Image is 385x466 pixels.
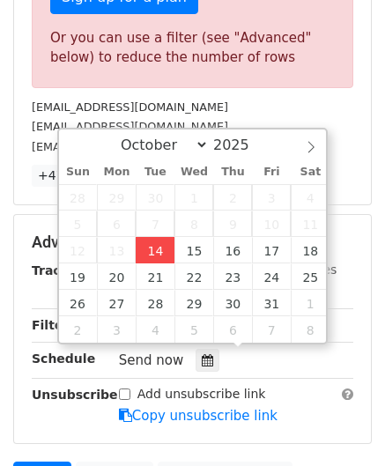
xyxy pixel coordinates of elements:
[252,211,291,237] span: October 10, 2025
[174,237,213,263] span: October 15, 2025
[137,385,266,403] label: Add unsubscribe link
[119,408,278,424] a: Copy unsubscribe link
[213,316,252,343] span: November 6, 2025
[32,100,228,114] small: [EMAIL_ADDRESS][DOMAIN_NAME]
[136,184,174,211] span: September 30, 2025
[32,233,353,252] h5: Advanced
[213,237,252,263] span: October 16, 2025
[174,211,213,237] span: October 8, 2025
[291,290,329,316] span: November 1, 2025
[252,263,291,290] span: October 24, 2025
[252,290,291,316] span: October 31, 2025
[174,316,213,343] span: November 5, 2025
[291,211,329,237] span: October 11, 2025
[59,166,98,178] span: Sun
[32,388,118,402] strong: Unsubscribe
[97,263,136,290] span: October 20, 2025
[213,166,252,178] span: Thu
[136,316,174,343] span: November 4, 2025
[59,184,98,211] span: September 28, 2025
[32,318,77,332] strong: Filters
[297,381,385,466] iframe: Chat Widget
[291,237,329,263] span: October 18, 2025
[252,184,291,211] span: October 3, 2025
[291,263,329,290] span: October 25, 2025
[119,352,184,368] span: Send now
[97,211,136,237] span: October 6, 2025
[213,290,252,316] span: October 30, 2025
[174,290,213,316] span: October 29, 2025
[252,316,291,343] span: November 7, 2025
[59,290,98,316] span: October 26, 2025
[59,316,98,343] span: November 2, 2025
[291,316,329,343] span: November 8, 2025
[252,237,291,263] span: October 17, 2025
[136,237,174,263] span: October 14, 2025
[97,166,136,178] span: Mon
[59,263,98,290] span: October 19, 2025
[213,184,252,211] span: October 2, 2025
[174,184,213,211] span: October 1, 2025
[32,351,95,366] strong: Schedule
[32,140,228,153] small: [EMAIL_ADDRESS][DOMAIN_NAME]
[136,211,174,237] span: October 7, 2025
[97,290,136,316] span: October 27, 2025
[32,263,91,277] strong: Tracking
[32,120,228,133] small: [EMAIL_ADDRESS][DOMAIN_NAME]
[59,211,98,237] span: October 5, 2025
[174,263,213,290] span: October 22, 2025
[174,166,213,178] span: Wed
[291,166,329,178] span: Sat
[50,28,335,68] div: Or you can use a filter (see "Advanced" below) to reduce the number of rows
[97,237,136,263] span: October 13, 2025
[59,237,98,263] span: October 12, 2025
[32,165,106,187] a: +47 more
[136,290,174,316] span: October 28, 2025
[97,316,136,343] span: November 3, 2025
[213,211,252,237] span: October 9, 2025
[252,166,291,178] span: Fri
[97,184,136,211] span: September 29, 2025
[213,263,252,290] span: October 23, 2025
[209,137,272,153] input: Year
[136,263,174,290] span: October 21, 2025
[291,184,329,211] span: October 4, 2025
[136,166,174,178] span: Tue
